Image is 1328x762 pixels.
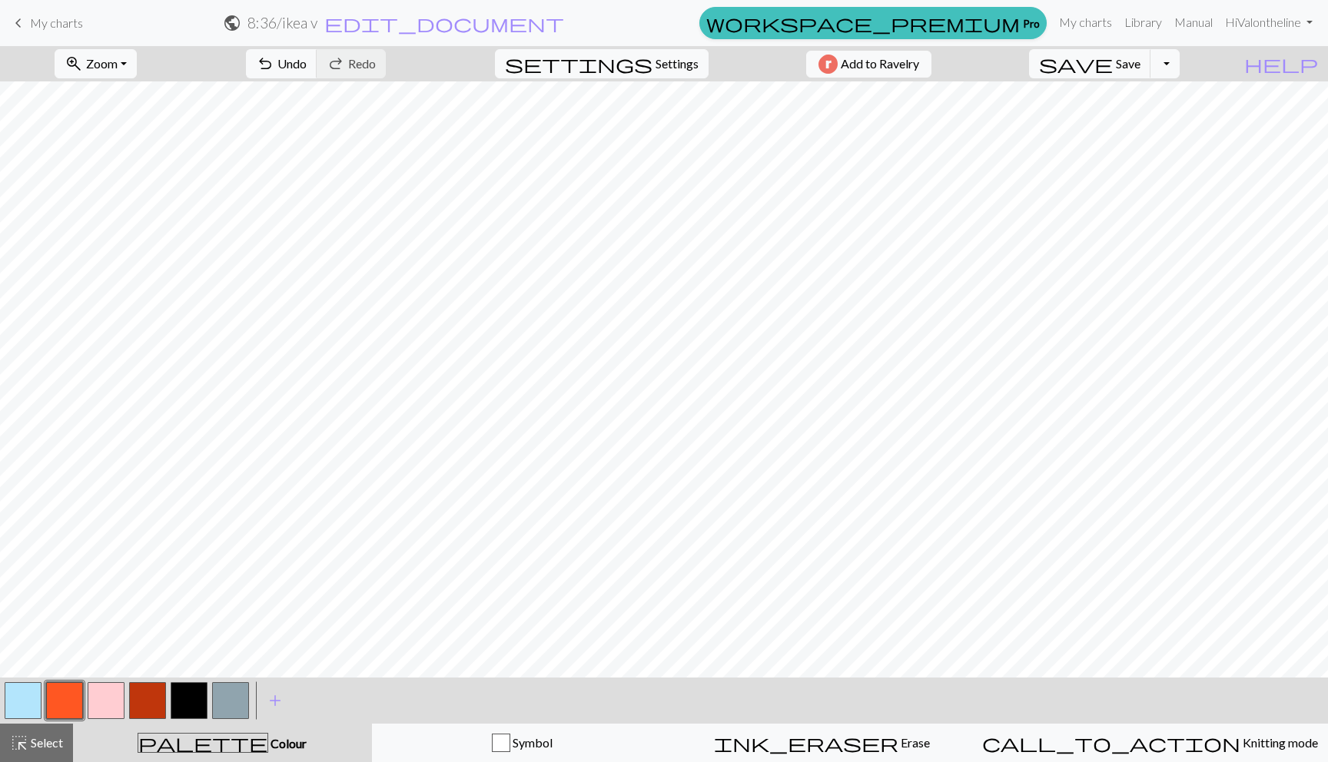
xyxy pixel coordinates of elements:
span: My charts [30,15,83,30]
span: Save [1116,56,1140,71]
button: Symbol [372,724,672,762]
span: Symbol [510,735,553,750]
span: Settings [656,55,699,73]
span: palette [138,732,267,754]
span: public [223,12,241,34]
button: Erase [672,724,972,762]
button: Add to Ravelry [806,51,931,78]
a: Manual [1168,7,1219,38]
button: Save [1029,49,1151,78]
a: My charts [9,10,83,36]
span: zoom_in [65,53,83,75]
a: HiValontheline [1219,7,1319,38]
a: Pro [699,7,1047,39]
span: Erase [898,735,930,750]
span: workspace_premium [706,12,1020,34]
span: highlight_alt [10,732,28,754]
button: Colour [73,724,372,762]
a: My charts [1053,7,1118,38]
span: Undo [277,56,307,71]
button: Knitting mode [972,724,1328,762]
span: add [266,690,284,711]
span: Zoom [86,56,118,71]
button: Undo [246,49,317,78]
span: Knitting mode [1240,735,1318,750]
button: SettingsSettings [495,49,709,78]
span: ink_eraser [714,732,898,754]
span: Colour [268,736,307,750]
span: call_to_action [982,732,1240,754]
span: save [1039,53,1113,75]
h2: 8:36 / ikea v [247,14,317,31]
span: settings [505,53,652,75]
a: Library [1118,7,1168,38]
span: keyboard_arrow_left [9,12,28,34]
img: Ravelry [818,55,838,74]
span: Add to Ravelry [841,55,919,74]
span: edit_document [324,12,564,34]
span: undo [256,53,274,75]
button: Zoom [55,49,137,78]
span: help [1244,53,1318,75]
span: Select [28,735,63,750]
i: Settings [505,55,652,73]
